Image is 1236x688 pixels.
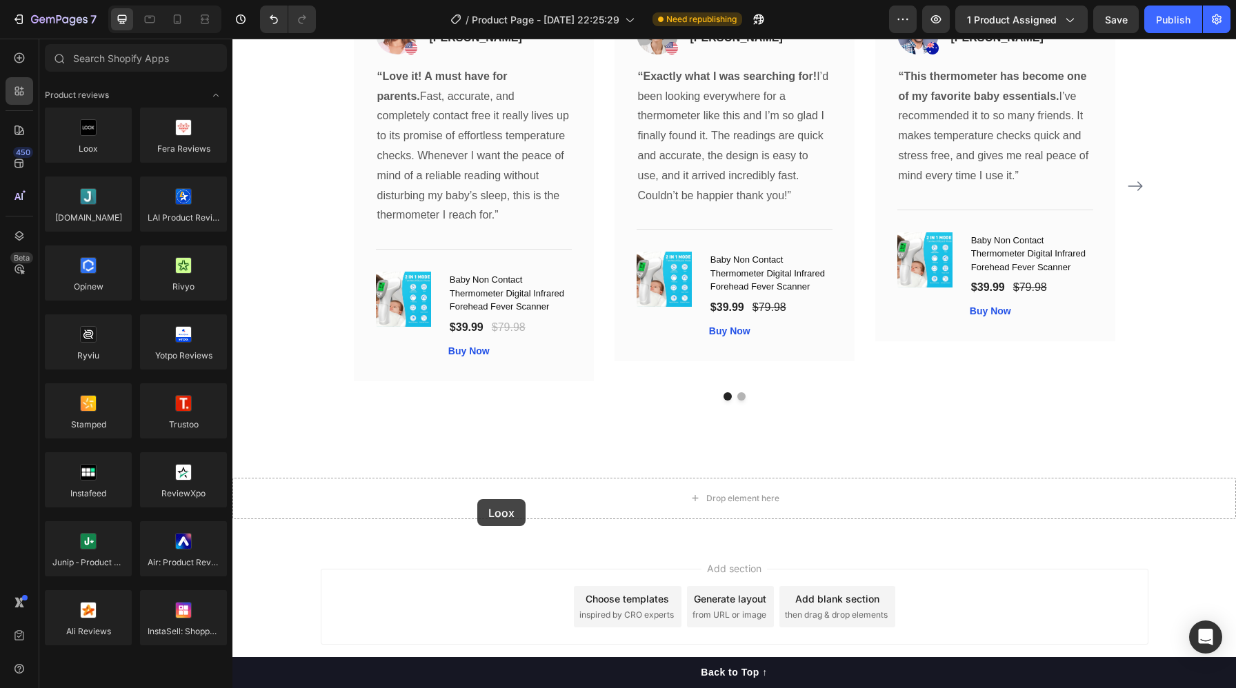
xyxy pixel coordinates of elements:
div: Open Intercom Messenger [1189,620,1222,654]
div: 450 [13,147,33,158]
div: Publish [1156,12,1190,27]
span: 1 product assigned [967,12,1057,27]
div: Beta [10,252,33,263]
span: Product Page - [DATE] 22:25:29 [472,12,619,27]
button: 7 [6,6,103,33]
span: Toggle open [205,84,227,106]
button: Publish [1144,6,1202,33]
span: Need republishing [666,13,737,26]
span: / [466,12,469,27]
button: 1 product assigned [955,6,1088,33]
input: Search Shopify Apps [45,44,227,72]
span: Save [1105,14,1128,26]
p: 7 [90,11,97,28]
button: Save [1093,6,1139,33]
span: Product reviews [45,89,109,101]
div: Undo/Redo [260,6,316,33]
iframe: Design area [232,39,1236,688]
